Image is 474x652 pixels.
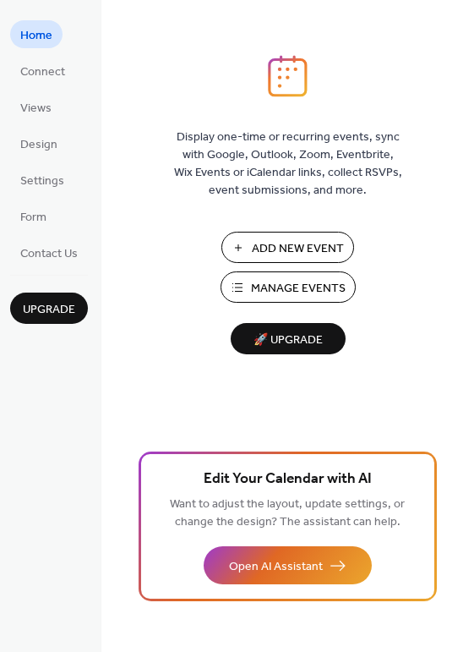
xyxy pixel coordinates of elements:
[10,166,74,194] a: Settings
[252,240,344,258] span: Add New Event
[20,27,52,45] span: Home
[231,323,346,354] button: 🚀 Upgrade
[20,209,46,227] span: Form
[20,63,65,81] span: Connect
[20,136,57,154] span: Design
[10,129,68,157] a: Design
[204,546,372,584] button: Open AI Assistant
[20,100,52,118] span: Views
[170,493,405,534] span: Want to adjust the layout, update settings, or change the design? The assistant can help.
[174,129,402,200] span: Display one-time or recurring events, sync with Google, Outlook, Zoom, Eventbrite, Wix Events or ...
[10,202,57,230] a: Form
[221,271,356,303] button: Manage Events
[10,57,75,85] a: Connect
[251,280,346,298] span: Manage Events
[20,173,64,190] span: Settings
[241,329,335,352] span: 🚀 Upgrade
[268,55,307,97] img: logo_icon.svg
[10,238,88,266] a: Contact Us
[23,301,75,319] span: Upgrade
[10,20,63,48] a: Home
[10,93,62,121] a: Views
[229,558,323,576] span: Open AI Assistant
[221,232,354,263] button: Add New Event
[20,245,78,263] span: Contact Us
[10,293,88,324] button: Upgrade
[204,468,372,491] span: Edit Your Calendar with AI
